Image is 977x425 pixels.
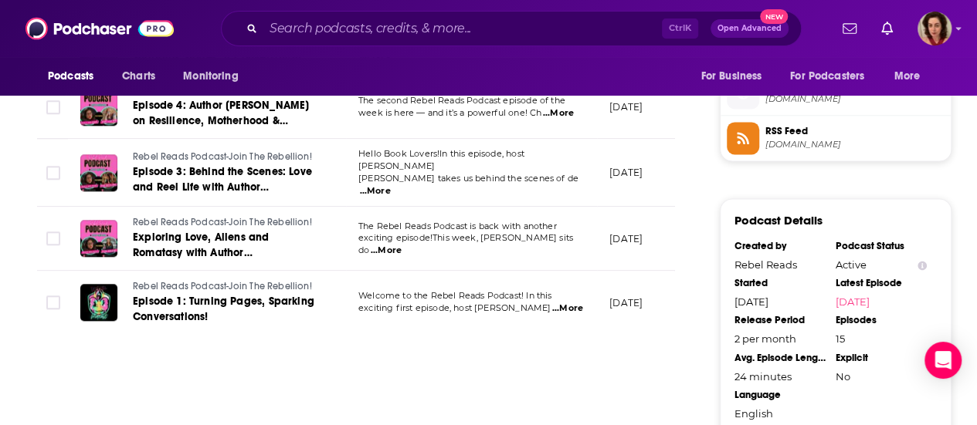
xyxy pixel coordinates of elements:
[133,165,312,209] span: Episode 3: Behind the Scenes: Love and Reel Life with Author [PERSON_NAME]
[358,95,565,106] span: The second Rebel Reads Podcast episode of the
[37,62,114,91] button: open menu
[183,66,238,87] span: Monitoring
[836,295,927,308] a: [DATE]
[734,388,826,400] div: Language
[734,314,826,326] div: Release Period
[133,295,314,323] span: Episode 1: Turning Pages, Sparking Conversations!
[263,16,662,41] input: Search podcasts, credits, & more...
[358,302,551,313] span: exciting first episode, host [PERSON_NAME]
[133,99,309,143] span: Episode 4: Author [PERSON_NAME] on Resilience, Motherhood & Identity
[133,86,312,96] span: Rebel Reads Podcast-Join The Rebellion!
[358,232,573,255] span: exciting episode!This week, [PERSON_NAME] sits do
[552,302,583,315] span: ...More
[46,295,60,309] span: Toggle select row
[918,12,952,46] img: User Profile
[133,217,312,228] span: Rebel Reads Podcast-Join The Rebellion!
[727,122,945,154] a: RSS Feed[DOMAIN_NAME]
[609,296,643,309] p: [DATE]
[836,258,927,271] div: Active
[133,98,318,129] a: Episode 4: Author [PERSON_NAME] on Resilience, Motherhood & Identity
[717,25,782,32] span: Open Advanced
[734,213,823,228] h3: Podcast Details
[46,166,60,180] span: Toggle select row
[133,216,318,230] a: Rebel Reads Podcast-Join The Rebellion!
[894,66,921,87] span: More
[836,332,927,345] div: 15
[609,100,643,113] p: [DATE]
[734,332,826,345] div: 2 per month
[46,100,60,114] span: Toggle select row
[711,19,789,38] button: Open AdvancedNew
[836,240,927,252] div: Podcast Status
[836,277,927,289] div: Latest Episode
[734,369,826,382] div: 24 minutes
[734,258,826,271] div: Rebel Reads
[172,62,258,91] button: open menu
[358,107,541,118] span: week is here — and it’s a powerful one! Ch
[701,66,762,87] span: For Business
[358,221,557,231] span: The Rebel Reads Podcast is back with another
[662,19,698,39] span: Ctrl K
[734,240,826,252] div: Created by
[133,230,318,261] a: Exploring Love, Aliens and Romatasy with Author [PERSON_NAME]!
[765,139,945,150] span: anchor.fm
[884,62,940,91] button: open menu
[836,351,927,363] div: Explicit
[690,62,781,91] button: open menu
[734,351,826,363] div: Avg. Episode Length
[46,231,60,245] span: Toggle select row
[760,9,788,24] span: New
[358,173,578,184] span: [PERSON_NAME] takes us behind the scenes of de
[112,62,165,91] a: Charts
[836,369,927,382] div: No
[360,185,391,197] span: ...More
[358,290,551,301] span: Welcome to the Rebel Reads Podcast! In this
[734,277,826,289] div: Started
[543,107,574,120] span: ...More
[918,12,952,46] button: Show profile menu
[122,66,155,87] span: Charts
[918,259,927,271] button: Show Info
[221,11,802,46] div: Search podcasts, credits, & more...
[133,150,318,164] a: Rebel Reads Podcast-Join The Rebellion!
[734,406,826,419] div: English
[734,295,826,308] div: [DATE]
[609,232,643,245] p: [DATE]
[924,342,962,379] div: Open Intercom Messenger
[48,66,93,87] span: Podcasts
[133,294,318,325] a: Episode 1: Turning Pages, Sparking Conversations!
[918,12,952,46] span: Logged in as hdrucker
[25,14,174,43] img: Podchaser - Follow, Share and Rate Podcasts
[780,62,887,91] button: open menu
[133,281,312,292] span: Rebel Reads Podcast-Join The Rebellion!
[765,93,945,105] span: podcasters.spotify.com
[836,314,927,326] div: Episodes
[836,15,863,42] a: Show notifications dropdown
[765,124,945,138] span: RSS Feed
[133,151,312,162] span: Rebel Reads Podcast-Join The Rebellion!
[133,164,318,195] a: Episode 3: Behind the Scenes: Love and Reel Life with Author [PERSON_NAME]
[371,245,402,257] span: ...More
[133,231,269,275] span: Exploring Love, Aliens and Romatasy with Author [PERSON_NAME]!
[133,280,318,294] a: Rebel Reads Podcast-Join The Rebellion!
[358,148,524,171] span: Hello Book Lovers!In this episode, host [PERSON_NAME]
[609,166,643,179] p: [DATE]
[790,66,864,87] span: For Podcasters
[875,15,899,42] a: Show notifications dropdown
